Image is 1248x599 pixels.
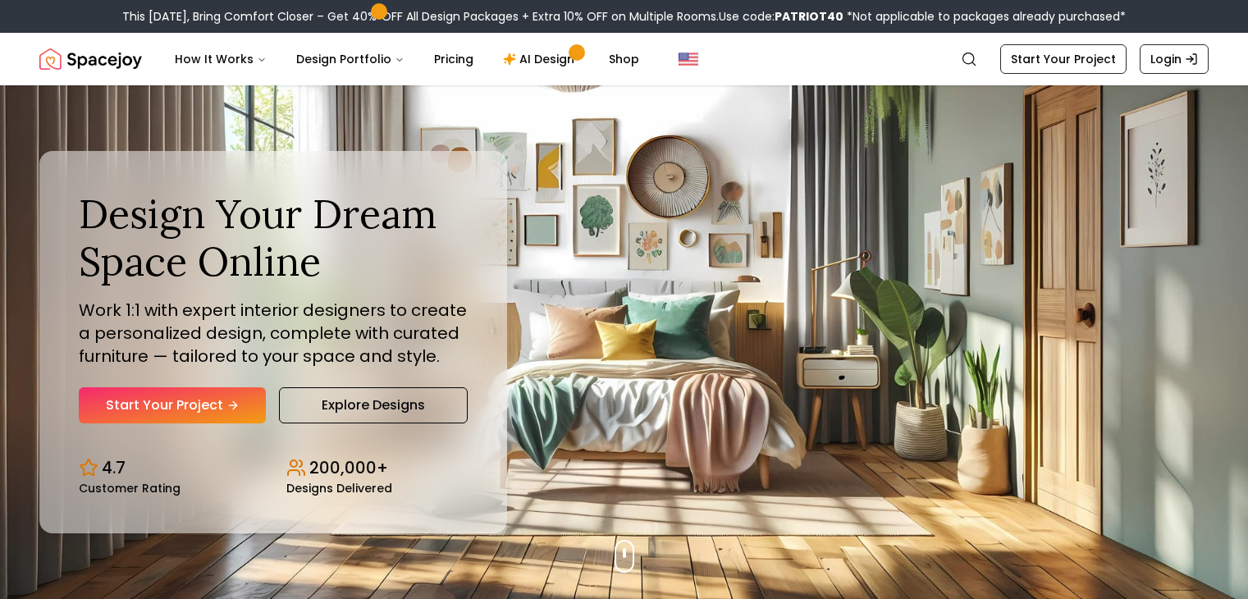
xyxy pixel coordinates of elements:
button: How It Works [162,43,280,75]
a: Pricing [421,43,487,75]
button: Design Portfolio [283,43,418,75]
a: Spacejoy [39,43,142,75]
div: This [DATE], Bring Comfort Closer – Get 40% OFF All Design Packages + Extra 10% OFF on Multiple R... [122,8,1126,25]
a: Login [1140,44,1209,74]
p: 4.7 [102,456,126,479]
img: United States [679,49,698,69]
b: PATRIOT40 [775,8,843,25]
a: Start Your Project [79,387,266,423]
a: AI Design [490,43,592,75]
span: *Not applicable to packages already purchased* [843,8,1126,25]
nav: Global [39,33,1209,85]
a: Explore Designs [279,387,468,423]
div: Design stats [79,443,468,494]
nav: Main [162,43,652,75]
span: Use code: [719,8,843,25]
a: Shop [596,43,652,75]
p: 200,000+ [309,456,388,479]
small: Designs Delivered [286,482,392,494]
h1: Design Your Dream Space Online [79,190,468,285]
a: Start Your Project [1000,44,1127,74]
img: Spacejoy Logo [39,43,142,75]
p: Work 1:1 with expert interior designers to create a personalized design, complete with curated fu... [79,299,468,368]
small: Customer Rating [79,482,181,494]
